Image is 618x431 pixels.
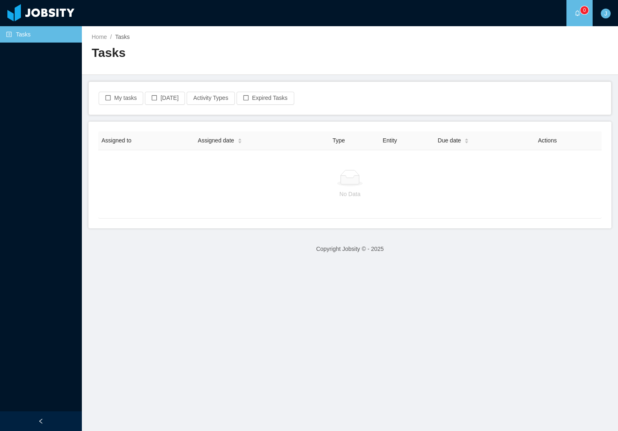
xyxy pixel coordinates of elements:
[6,26,75,43] a: icon: profileTasks
[465,137,469,140] i: icon: caret-up
[198,136,234,145] span: Assigned date
[92,34,107,40] a: Home
[438,136,461,145] span: Due date
[99,92,143,105] button: icon: borderMy tasks
[105,190,595,199] p: No Data
[383,137,397,144] span: Entity
[575,10,580,16] i: icon: bell
[238,137,242,140] i: icon: caret-up
[333,137,345,144] span: Type
[187,92,235,105] button: Activity Types
[92,45,350,61] h2: Tasks
[101,137,131,144] span: Assigned to
[580,6,589,14] sup: 0
[115,34,130,40] span: Tasks
[237,137,242,143] div: Sort
[145,92,185,105] button: icon: border[DATE]
[464,137,469,143] div: Sort
[238,140,242,143] i: icon: caret-down
[237,92,294,105] button: icon: borderExpired Tasks
[604,9,607,18] span: J
[110,34,112,40] span: /
[82,235,618,263] footer: Copyright Jobsity © - 2025
[465,140,469,143] i: icon: caret-down
[538,137,557,144] span: Actions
